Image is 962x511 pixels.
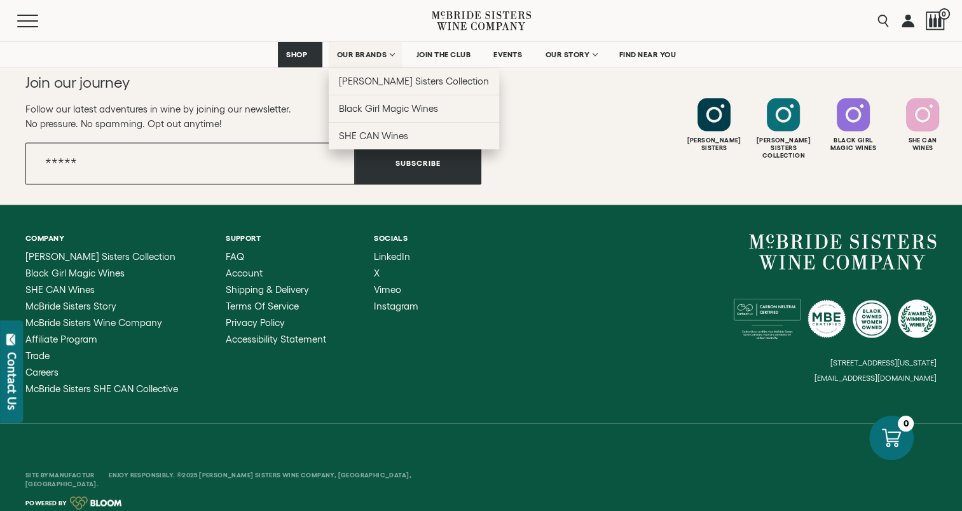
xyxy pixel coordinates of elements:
a: EVENTS [485,42,530,67]
a: X [374,268,418,278]
div: Contact Us [6,352,18,410]
span: Affiliate Program [25,334,97,344]
button: Mobile Menu Trigger [17,15,63,27]
a: Manufactur [49,471,95,478]
span: OUR STORY [545,50,589,59]
a: Black Girl Magic Wines [25,268,178,278]
a: Trade [25,351,178,361]
span: SHE CAN Wines [25,284,95,295]
a: Instagram [374,301,418,311]
div: [PERSON_NAME] Sisters Collection [750,137,816,160]
a: LinkedIn [374,252,418,262]
span: LinkedIn [374,251,410,262]
a: McBride Sisters Wine Company [749,234,937,269]
a: Follow SHE CAN Wines on Instagram She CanWines [890,98,956,152]
input: Email [25,142,355,184]
a: SHOP [278,42,322,67]
a: Affiliate Program [25,334,178,344]
span: McBride Sisters Story [25,301,116,311]
small: [STREET_ADDRESS][US_STATE] [830,358,937,367]
a: Follow Black Girl Magic Wines on Instagram Black GirlMagic Wines [820,98,886,152]
span: Instagram [374,301,418,311]
span: McBride Sisters Wine Company [25,317,162,328]
span: Black Girl Magic Wines [25,268,125,278]
a: Privacy Policy [226,318,326,328]
a: [PERSON_NAME] Sisters Collection [329,67,500,95]
a: McBride Sisters SHE CAN Collective [25,384,178,394]
a: Shipping & Delivery [226,285,326,295]
span: Vimeo [374,284,401,295]
a: McBride Sisters Collection [25,252,178,262]
span: Powered by [25,500,67,506]
h2: Join our journey [25,72,436,93]
span: EVENTS [493,50,522,59]
a: Vimeo [374,285,418,295]
a: SHE CAN Wines [329,122,500,149]
span: Trade [25,350,50,361]
span: Enjoy Responsibly. ©2025 [PERSON_NAME] Sisters Wine Company, [GEOGRAPHIC_DATA], [GEOGRAPHIC_DATA]. [25,471,411,487]
div: [PERSON_NAME] Sisters [681,137,747,152]
button: Subscribe [355,142,481,184]
span: SHE CAN Wines [339,130,408,141]
span: FIND NEAR YOU [619,50,677,59]
a: JOIN THE CLUB [408,42,479,67]
span: Account [226,268,263,278]
a: FIND NEAR YOU [611,42,685,67]
a: McBride Sisters Wine Company [25,318,178,328]
a: McBride Sisters Story [25,301,178,311]
a: OUR BRANDS [329,42,402,67]
a: SHE CAN Wines [25,285,178,295]
span: X [374,268,380,278]
div: Black Girl Magic Wines [820,137,886,152]
span: SHOP [286,50,308,59]
a: OUR STORY [537,42,605,67]
span: Black Girl Magic Wines [339,103,438,114]
span: Privacy Policy [226,317,285,328]
div: 0 [898,416,914,432]
div: She Can Wines [890,137,956,152]
span: JOIN THE CLUB [416,50,471,59]
small: [EMAIL_ADDRESS][DOMAIN_NAME] [814,374,937,383]
a: Account [226,268,326,278]
a: Follow McBride Sisters on Instagram [PERSON_NAME]Sisters [681,98,747,152]
a: Terms of Service [226,301,326,311]
span: Careers [25,367,58,378]
span: Shipping & Delivery [226,284,309,295]
span: Site By [25,471,96,478]
p: Follow our latest adventures in wine by joining our newsletter. No pressure. No spamming. Opt out... [25,102,481,131]
span: [PERSON_NAME] Sisters Collection [25,251,175,262]
span: Terms of Service [226,301,299,311]
a: FAQ [226,252,326,262]
span: OUR BRANDS [337,50,387,59]
span: Accessibility Statement [226,334,326,344]
span: [PERSON_NAME] Sisters Collection [339,76,490,86]
span: FAQ [226,251,244,262]
a: Black Girl Magic Wines [329,95,500,122]
span: 0 [938,8,950,20]
a: Accessibility Statement [226,334,326,344]
a: Follow McBride Sisters Collection on Instagram [PERSON_NAME] SistersCollection [750,98,816,160]
a: Careers [25,367,178,378]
